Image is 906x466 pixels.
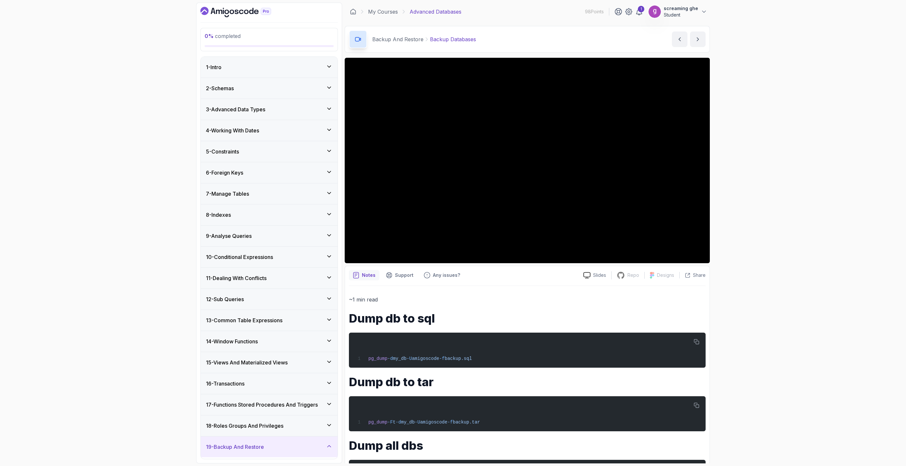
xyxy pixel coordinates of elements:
[368,420,387,425] span: pg_dump
[387,356,393,361] span: -d
[585,8,604,15] p: 98 Points
[445,356,472,361] span: backup.sql
[635,8,643,16] a: 1
[201,436,338,457] button: 19-Backup And Restore
[349,439,706,452] h1: Dump all dbs
[407,356,412,361] span: -U
[201,120,338,141] button: 4-Working With Dates
[690,31,706,47] button: next content
[649,6,661,18] img: user profile image
[350,8,356,15] a: Dashboard
[349,270,379,280] button: notes button
[200,7,286,17] a: Dashboard
[693,272,706,278] p: Share
[410,8,461,16] p: Advanced Databases
[372,35,423,43] p: Backup And Restore
[664,5,698,12] p: screaming ghe
[201,183,338,204] button: 7-Manage Tables
[447,420,453,425] span: -f
[648,5,707,18] button: user profile imagescreaming gheStudent
[349,375,706,388] h1: Dump db to tar
[206,63,221,71] h3: 1 - Intro
[201,141,338,162] button: 5-Constraints
[420,420,447,425] span: amigoscode
[593,272,606,278] p: Slides
[201,310,338,331] button: 13-Common Table Expressions
[679,272,706,278] button: Share
[206,84,234,92] h3: 2 - Schemas
[206,105,265,113] h3: 3 - Advanced Data Types
[206,380,244,387] h3: 16 - Transactions
[201,415,338,436] button: 18-Roles Groups And Privileges
[206,422,283,430] h3: 18 - Roles Groups And Privileges
[368,8,398,16] a: My Courses
[201,331,338,352] button: 14-Window Functions
[439,356,445,361] span: -f
[201,289,338,310] button: 12-Sub Queries
[206,274,267,282] h3: 11 - Dealing With Conflicts
[201,57,338,78] button: 1-Intro
[396,420,401,425] span: -d
[206,337,258,345] h3: 14 - Window Functions
[201,99,338,120] button: 3-Advanced Data Types
[401,420,415,425] span: my_db
[627,272,639,278] p: Repo
[206,401,318,409] h3: 17 - Functions Stored Procedures And Triggers
[345,58,710,263] iframe: 2 - Backup Databases
[201,247,338,267] button: 10-Conditional Expressions
[412,356,439,361] span: amigoscode
[415,420,420,425] span: -U
[206,295,244,303] h3: 12 - Sub Queries
[387,420,393,425] span: -F
[368,356,387,361] span: pg_dump
[433,272,460,278] p: Any issues?
[638,6,644,12] div: 1
[201,352,338,373] button: 15-Views And Materialized Views
[206,148,239,155] h3: 5 - Constraints
[206,232,252,240] h3: 9 - Analyse Queries
[206,190,249,198] h3: 7 - Manage Tables
[206,253,273,261] h3: 10 - Conditional Expressions
[206,443,264,451] h3: 19 - Backup And Restore
[206,127,259,134] h3: 4 - Working With Dates
[393,420,396,425] span: t
[201,78,338,99] button: 2-Schemas
[206,211,231,219] h3: 8 - Indexes
[201,394,338,415] button: 17-Functions Stored Procedures And Triggers
[664,12,698,18] p: Student
[205,33,241,39] span: completed
[382,270,417,280] button: Support button
[349,295,706,304] p: ~1 min read
[201,204,338,225] button: 8-Indexes
[201,226,338,246] button: 9-Analyse Queries
[201,373,338,394] button: 16-Transactions
[201,162,338,183] button: 6-Foreign Keys
[349,312,706,325] h1: Dump db to sql
[395,272,413,278] p: Support
[393,356,407,361] span: my_db
[420,270,464,280] button: Feedback button
[453,420,480,425] span: backup.tar
[430,35,476,43] p: Backup Databases
[578,272,611,279] a: Slides
[201,268,338,288] button: 11-Dealing With Conflicts
[672,31,687,47] button: previous content
[205,33,214,39] span: 0 %
[206,316,282,324] h3: 13 - Common Table Expressions
[206,169,243,177] h3: 6 - Foreign Keys
[657,272,674,278] p: Designs
[362,272,376,278] p: Notes
[206,359,288,366] h3: 15 - Views And Materialized Views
